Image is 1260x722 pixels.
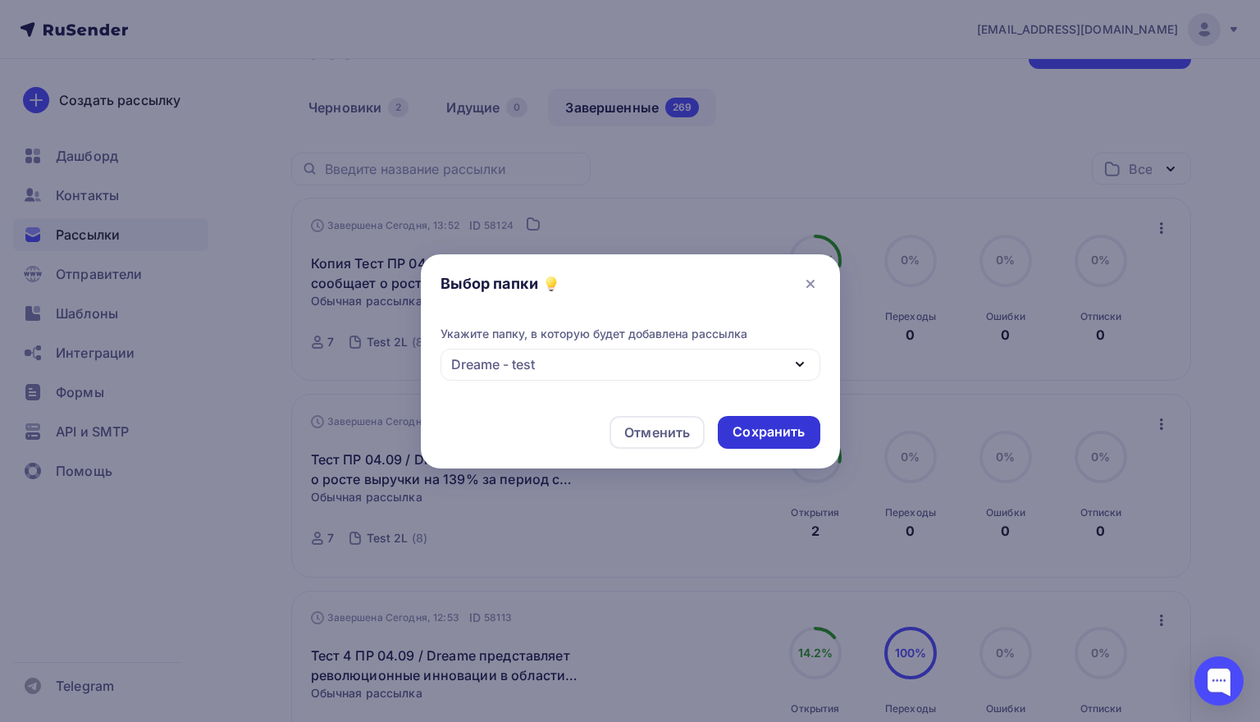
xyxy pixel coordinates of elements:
[441,274,539,294] h4: Выбор папки
[451,354,535,374] div: Dreame - test
[733,423,805,441] div: Сохранить
[441,326,747,342] div: Укажите папку, в которую будет добавлена рассылка
[441,326,820,381] button: Укажите папку, в которую будет добавлена рассылка Dreame - test
[624,423,690,442] div: Отменить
